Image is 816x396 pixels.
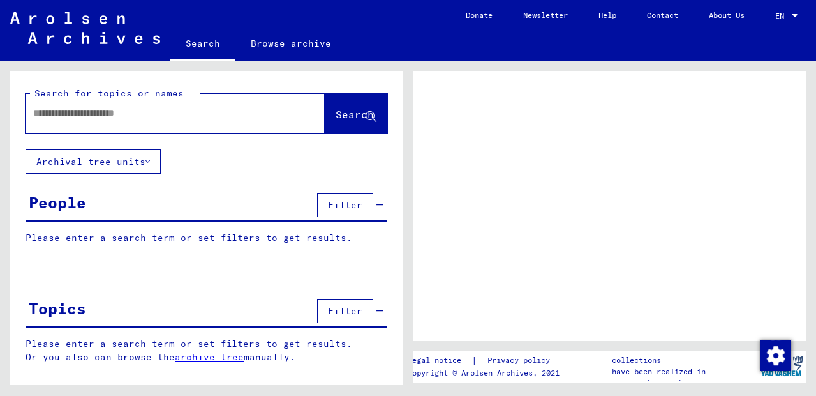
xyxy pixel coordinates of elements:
[612,343,757,366] p: The Arolsen Archives online collections
[29,297,86,320] div: Topics
[26,149,161,174] button: Archival tree units
[408,354,471,367] a: Legal notice
[325,94,387,133] button: Search
[175,351,244,363] a: archive tree
[328,199,362,211] span: Filter
[26,337,387,364] p: Please enter a search term or set filters to get results. Or you also can browse the manually.
[760,340,791,371] img: Change consent
[26,231,387,245] p: Please enter a search term or set filters to get results.
[317,193,373,217] button: Filter
[760,340,790,370] div: Change consent
[170,28,235,61] a: Search
[317,299,373,323] button: Filter
[612,366,757,389] p: have been realized in partnership with
[29,191,86,214] div: People
[758,350,806,382] img: yv_logo.png
[477,354,565,367] a: Privacy policy
[328,305,362,317] span: Filter
[408,354,565,367] div: |
[235,28,346,59] a: Browse archive
[336,108,374,121] span: Search
[408,367,565,379] p: Copyright © Arolsen Archives, 2021
[10,12,160,44] img: Arolsen_neg.svg
[775,11,789,20] span: EN
[34,88,184,99] mat-label: Search for topics or names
